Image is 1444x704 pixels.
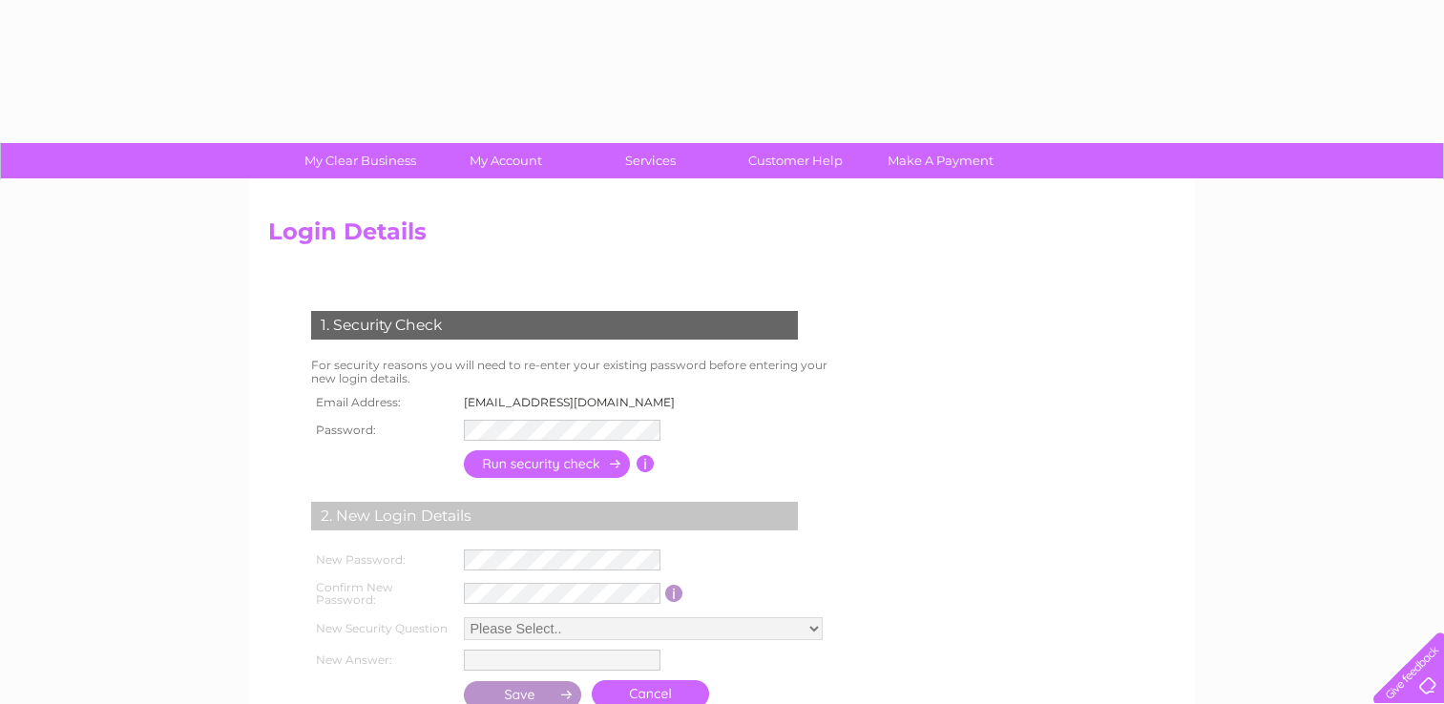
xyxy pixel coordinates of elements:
th: Password: [306,415,459,445]
a: My Clear Business [282,143,439,178]
div: 1. Security Check [311,311,798,340]
div: 2. New Login Details [311,502,798,530]
th: New Password: [306,545,459,575]
a: My Account [427,143,584,178]
input: Information [665,585,683,602]
h2: Login Details [268,218,1177,255]
td: For security reasons you will need to re-enter your existing password before entering your new lo... [306,354,848,390]
a: Customer Help [717,143,874,178]
th: New Answer: [306,645,459,675]
th: Email Address: [306,390,459,415]
th: New Security Question [306,612,459,645]
td: [EMAIL_ADDRESS][DOMAIN_NAME] [459,390,691,415]
th: Confirm New Password: [306,575,459,613]
a: Make A Payment [862,143,1019,178]
a: Services [572,143,729,178]
input: Information [637,455,655,472]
